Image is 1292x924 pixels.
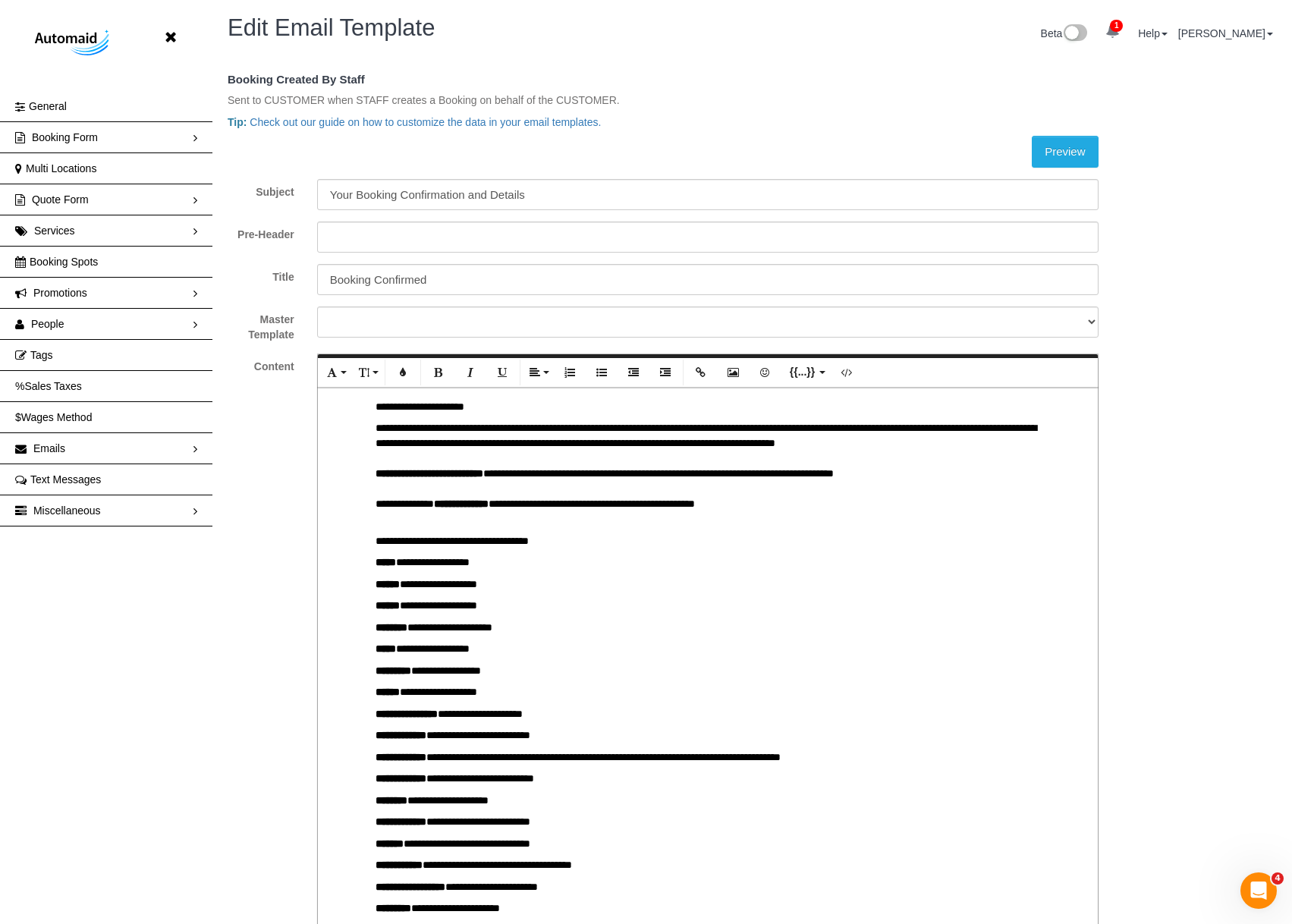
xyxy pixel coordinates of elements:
strong: Tip: [228,116,247,128]
label: Pre-Header [216,222,306,242]
span: People [31,318,64,330]
label: Title [216,264,306,284]
span: 1 [1110,20,1123,32]
a: Beta [1041,27,1088,39]
img: New interface [1062,24,1087,44]
span: General [29,100,67,112]
span: Emails [33,442,65,454]
button: Decrease Indent (Ctrl+[) [619,358,648,387]
label: Subject [216,179,306,200]
label: Master Template [216,306,306,342]
label: Content [216,354,306,374]
h4: Booking created by Staff [228,74,1277,86]
span: Booking Spots [30,256,98,268]
span: Multi Locations [26,162,96,174]
a: [PERSON_NAME] [1178,27,1273,39]
span: 4 [1272,872,1284,885]
button: Increase Indent (Ctrl+]) [651,358,680,387]
button: Preview [1032,136,1098,168]
button: Underline (Ctrl+U) [488,358,517,387]
iframe: Intercom live chat [1240,872,1277,909]
button: Ordered List [555,358,584,387]
span: Sales Taxes [24,380,81,392]
button: Italic (Ctrl+I) [456,358,485,387]
button: Font Family [321,358,350,387]
span: {{...}} [788,366,816,379]
span: Wages Method [21,411,93,423]
a: Check out our guide on how to customize the data in your email templates. [250,116,601,128]
span: Miscellaneous [33,504,101,517]
span: Text Messages [30,473,101,486]
button: Code View [831,358,860,387]
a: Help [1138,27,1168,39]
span: Quote Form [32,193,89,206]
button: {{...}} [782,358,828,387]
button: Insert Link (Ctrl+K) [687,358,715,387]
button: Insert Image (Ctrl+P) [718,358,747,387]
span: Edit Email Template [228,14,435,41]
span: Booking Form [32,131,98,143]
span: Promotions [33,287,87,299]
img: Automaid Logo [27,27,121,61]
button: Unordered List [587,358,616,387]
button: Bold (Ctrl+B) [424,358,453,387]
span: Services [34,225,75,237]
button: Emoticons [750,358,779,387]
p: Sent to CUSTOMER when STAFF creates a Booking on behalf of the CUSTOMER. [228,93,1277,108]
span: Tags [30,349,53,361]
a: 1 [1098,15,1127,49]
